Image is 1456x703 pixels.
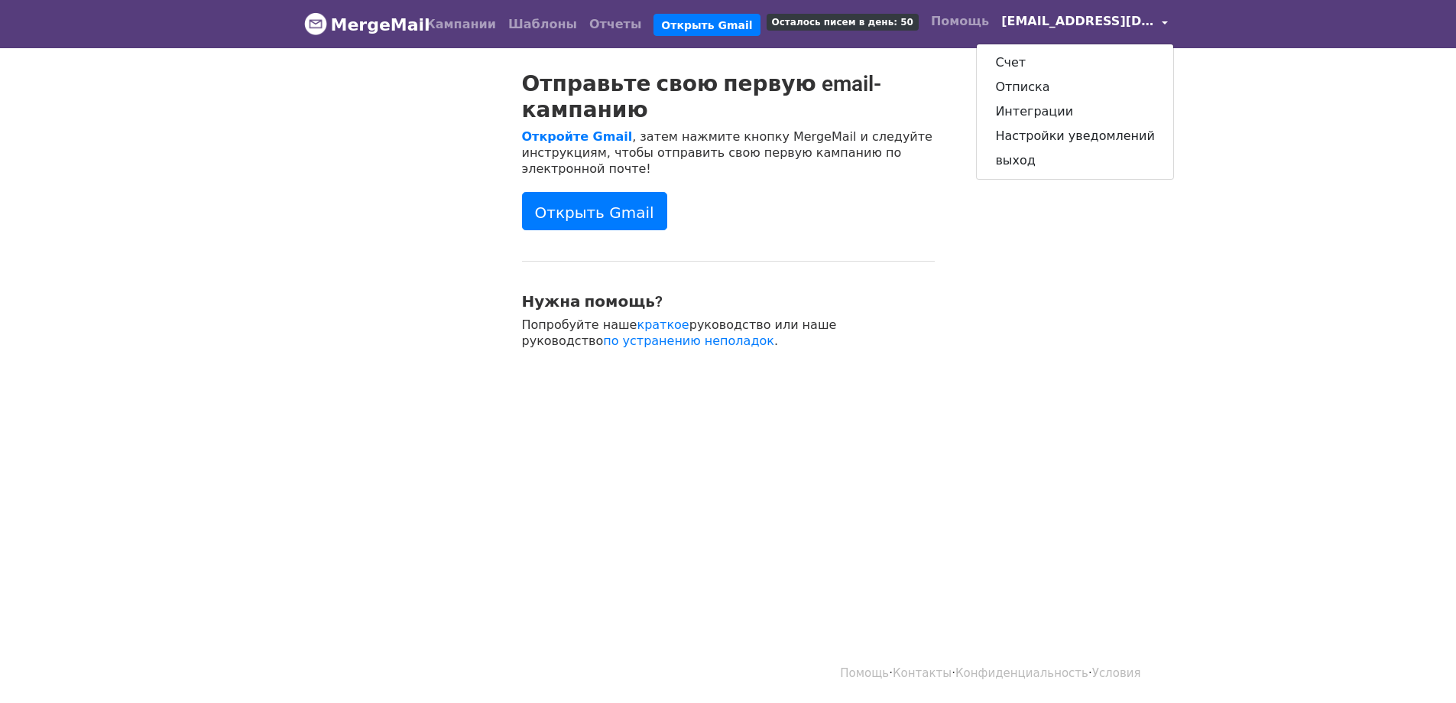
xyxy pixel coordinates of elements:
a: Условия [1092,666,1141,680]
font: Отчеты [589,17,641,31]
a: Кампании [420,9,502,40]
a: Открыть Gmail [653,14,760,37]
font: Счет [995,55,1026,70]
font: Попробуйте наше [522,317,637,332]
a: Контакты [893,666,952,680]
a: Счет [977,50,1172,75]
a: Шаблоны [502,9,583,40]
a: по устранению неполадок [603,334,774,348]
font: · [889,666,893,680]
font: Открыть Gmail [661,18,752,31]
a: MergeMail [304,8,407,41]
font: выход [995,153,1035,168]
font: . [774,334,778,348]
a: Отписка [977,75,1172,99]
a: Интеграции [977,99,1172,124]
img: Логотип MergeMail [304,12,327,35]
font: Интеграции [995,104,1073,119]
a: краткое [637,317,689,332]
a: Помощь [925,6,995,37]
font: · [952,666,955,680]
font: MergeMail [331,15,430,34]
font: Настройки уведомлений [995,129,1154,143]
a: [EMAIL_ADDRESS][DOMAIN_NAME] [995,6,1174,42]
font: Шаблоны [508,17,577,31]
a: Помощь [840,666,889,680]
div: [EMAIL_ADDRESS][DOMAIN_NAME] [976,44,1173,180]
a: Конфиденциальность [955,666,1088,680]
a: Открыть Gmail [522,192,667,230]
a: выход [977,148,1172,173]
a: Отчеты [583,9,647,40]
font: Кампании [426,17,496,31]
iframe: Виджет чата [1380,630,1456,703]
font: [EMAIL_ADDRESS][DOMAIN_NAME] [1001,14,1240,28]
font: Помощь [931,14,989,28]
font: Нужна помощь? [522,292,663,311]
font: руководство или наше руководство [522,317,837,348]
font: Открыть Gmail [535,203,654,221]
font: , затем нажмите кнопку MergeMail и следуйте инструкциям, чтобы отправить свою первую кампанию по ... [522,129,932,176]
font: Отписка [995,80,1049,94]
a: Откройте Gmail [522,129,633,144]
a: Осталось писем в день: 50 [760,6,925,37]
font: Осталось писем в день: 50 [772,17,913,28]
font: Отправьте свою первую email-кампанию [522,71,881,122]
font: · [1088,666,1092,680]
a: Настройки уведомлений [977,124,1172,148]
